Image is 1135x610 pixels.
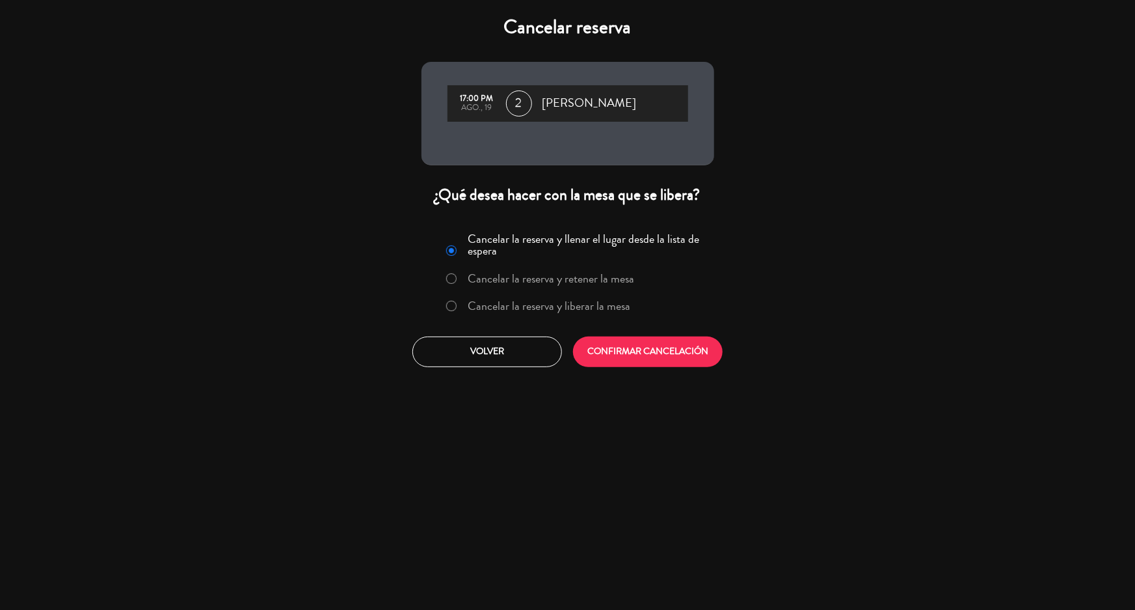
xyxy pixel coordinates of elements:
[506,90,532,117] span: 2
[454,94,500,104] div: 17:00 PM
[421,185,714,205] div: ¿Qué desea hacer con la mesa que se libera?
[542,94,637,113] span: [PERSON_NAME]
[468,300,630,312] label: Cancelar la reserva y liberar la mesa
[421,16,714,39] h4: Cancelar reserva
[573,337,723,367] button: CONFIRMAR CANCELACIÓN
[468,273,634,284] label: Cancelar la reserva y retener la mesa
[454,104,500,113] div: ago., 19
[468,233,706,256] label: Cancelar la reserva y llenar el lugar desde la lista de espera
[412,337,562,367] button: Volver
